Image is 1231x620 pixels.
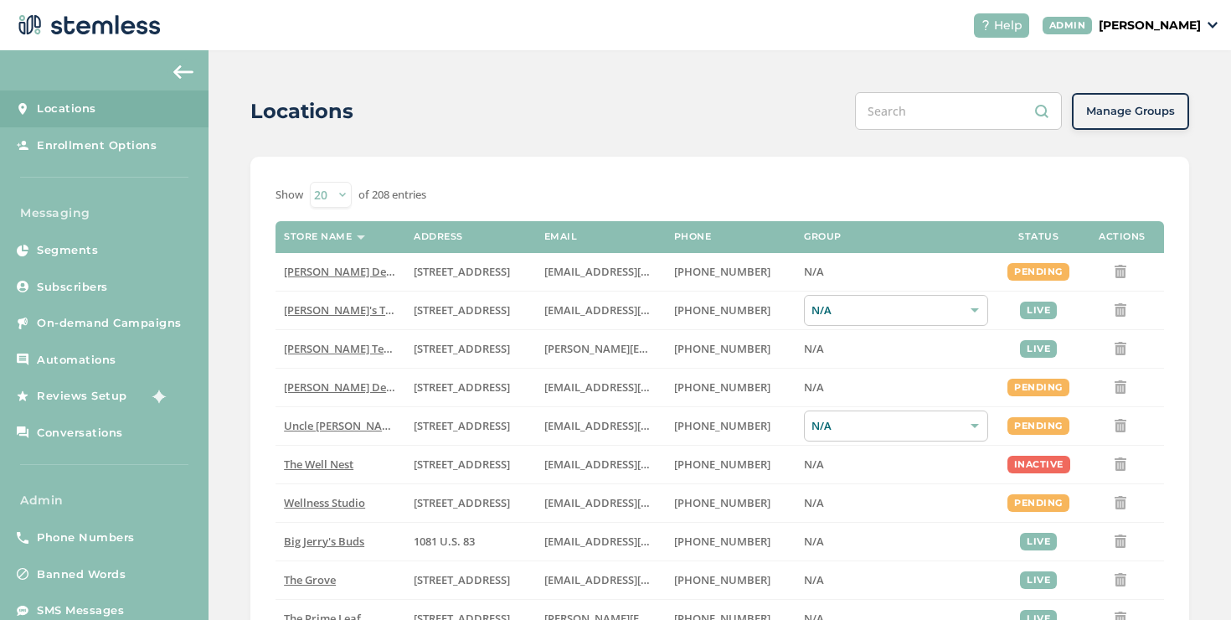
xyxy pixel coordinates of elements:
[804,295,988,326] div: N/A
[855,92,1062,130] input: Search
[414,302,510,318] span: [STREET_ADDRESS]
[544,380,727,395] span: [EMAIL_ADDRESS][DOMAIN_NAME]
[1007,263,1069,281] div: pending
[1007,379,1069,396] div: pending
[414,231,463,242] label: Address
[1007,417,1069,435] div: pending
[284,573,397,587] label: The Grove
[284,534,364,549] span: Big Jerry's Buds
[173,65,193,79] img: icon-arrow-back-accent-c549486e.svg
[804,231,842,242] label: Group
[674,302,770,318] span: [PHONE_NUMBER]
[37,101,96,117] span: Locations
[544,264,727,279] span: [EMAIL_ADDRESS][DOMAIN_NAME]
[37,279,108,296] span: Subscribers
[544,457,727,472] span: [EMAIL_ADDRESS][DOMAIN_NAME]
[284,341,422,356] span: [PERSON_NAME] Test store
[414,418,510,433] span: [STREET_ADDRESS]
[674,534,770,549] span: [PHONE_NUMBER]
[37,566,126,583] span: Banned Words
[284,496,397,510] label: Wellness Studio
[414,572,510,587] span: [STREET_ADDRESS]
[544,231,578,242] label: Email
[1020,340,1057,358] div: live
[284,419,397,433] label: Uncle Herb’s King Circle
[414,496,527,510] label: 123 Main Street
[37,315,182,332] span: On-demand Campaigns
[284,572,336,587] span: The Grove
[1020,302,1057,319] div: live
[414,303,527,318] label: 123 East Main Street
[414,535,527,549] label: 1081 U.S. 83
[544,572,727,587] span: [EMAIL_ADDRESS][DOMAIN_NAME]
[284,342,397,356] label: Swapnil Test store
[414,265,527,279] label: 17523 Ventura Boulevard
[674,380,770,395] span: [PHONE_NUMBER]
[414,380,510,395] span: [STREET_ADDRESS]
[284,380,397,395] label: Hazel Delivery 4
[674,572,770,587] span: [PHONE_NUMBER]
[284,303,397,318] label: Brian's Test Store
[804,342,988,356] label: N/A
[414,380,527,395] label: 17523 Ventura Boulevard
[981,20,991,30] img: icon-help-white-03924b79.svg
[544,495,727,510] span: [EMAIL_ADDRESS][DOMAIN_NAME]
[1086,103,1175,120] span: Manage Groups
[284,457,353,472] span: The Well Nest
[414,457,510,472] span: [STREET_ADDRESS]
[674,495,770,510] span: [PHONE_NUMBER]
[13,8,161,42] img: logo-dark-0685b13c.svg
[544,418,727,433] span: [EMAIL_ADDRESS][DOMAIN_NAME]
[284,302,430,318] span: [PERSON_NAME]'s Test Store
[1099,17,1201,34] p: [PERSON_NAME]
[804,380,988,395] label: N/A
[674,496,787,510] label: (269) 929-8463
[804,535,988,549] label: N/A
[284,495,365,510] span: Wellness Studio
[284,264,415,279] span: [PERSON_NAME] Delivery
[414,534,475,549] span: 1081 U.S. 83
[1020,571,1057,589] div: live
[804,496,988,510] label: N/A
[544,303,657,318] label: brianashen@gmail.com
[544,342,657,356] label: swapnil@stemless.co
[544,534,727,549] span: [EMAIL_ADDRESS][DOMAIN_NAME]
[674,341,770,356] span: [PHONE_NUMBER]
[674,535,787,549] label: (580) 539-1118
[674,303,787,318] label: (503) 804-9208
[414,419,527,433] label: 209 King Circle
[994,17,1022,34] span: Help
[674,419,787,433] label: (907) 330-7833
[804,457,988,472] label: N/A
[1043,17,1093,34] div: ADMIN
[1020,533,1057,550] div: live
[1208,22,1218,28] img: icon_down-arrow-small-66adaf34.svg
[37,602,124,619] span: SMS Messages
[804,573,988,587] label: N/A
[284,418,466,433] span: Uncle [PERSON_NAME]’s King Circle
[544,265,657,279] label: arman91488@gmail.com
[37,352,116,369] span: Automations
[284,457,397,472] label: The Well Nest
[1018,231,1058,242] label: Status
[276,187,303,204] label: Show
[674,231,712,242] label: Phone
[1007,456,1070,473] div: inactive
[544,302,727,318] span: [EMAIL_ADDRESS][DOMAIN_NAME]
[544,573,657,587] label: dexter@thegroveca.com
[414,264,510,279] span: [STREET_ADDRESS]
[140,380,173,413] img: glitter-stars-b7820f95.gif
[674,418,770,433] span: [PHONE_NUMBER]
[414,495,510,510] span: [STREET_ADDRESS]
[1147,540,1231,620] iframe: Chat Widget
[1080,221,1164,253] th: Actions
[804,265,988,279] label: N/A
[674,264,770,279] span: [PHONE_NUMBER]
[1072,93,1189,130] button: Manage Groups
[284,380,424,395] span: [PERSON_NAME] Delivery 4
[674,380,787,395] label: (818) 561-0790
[250,96,353,127] h2: Locations
[544,535,657,549] label: info@bigjerrysbuds.com
[37,530,135,546] span: Phone Numbers
[674,342,787,356] label: (503) 332-4545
